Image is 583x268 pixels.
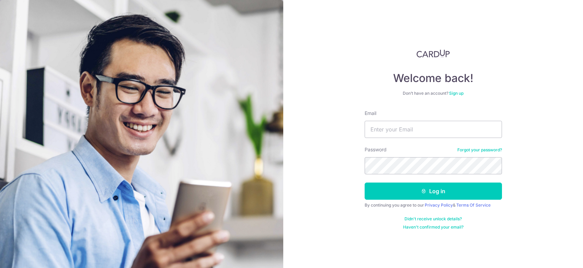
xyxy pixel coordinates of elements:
div: Don’t have an account? [365,91,502,96]
label: Email [365,110,376,117]
div: By continuing you agree to our & [365,202,502,208]
a: Didn't receive unlock details? [404,216,462,222]
a: Terms Of Service [456,202,491,208]
input: Enter your Email [365,121,502,138]
h4: Welcome back! [365,71,502,85]
a: Forgot your password? [457,147,502,153]
a: Privacy Policy [425,202,453,208]
a: Sign up [449,91,464,96]
button: Log in [365,183,502,200]
a: Haven't confirmed your email? [403,224,464,230]
label: Password [365,146,387,153]
img: CardUp Logo [416,49,450,58]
